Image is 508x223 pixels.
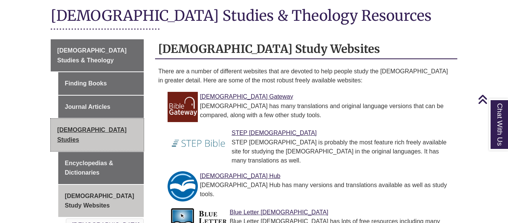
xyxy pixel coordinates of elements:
h2: [DEMOGRAPHIC_DATA] Study Websites [155,39,457,59]
a: [DEMOGRAPHIC_DATA] Studies [51,119,144,151]
a: Encyclopedias & Dictionaries [58,152,144,184]
div: [DEMOGRAPHIC_DATA] has many translations and original language versions that can be compared, alo... [173,102,451,120]
p: There are a number of different websites that are devoted to help people study the [DEMOGRAPHIC_D... [158,67,454,85]
img: Link to Bible Hub [168,171,198,201]
h1: [DEMOGRAPHIC_DATA] Studies & Theology Resources [51,6,457,26]
a: Link to Blue Letter Bible Blue Letter [DEMOGRAPHIC_DATA] [230,209,328,215]
a: [DEMOGRAPHIC_DATA] Study Websites [58,185,144,217]
img: Link to Bible Gateway [168,92,198,122]
a: Finding Books [58,72,144,95]
div: STEP [DEMOGRAPHIC_DATA] is probably the most feature rich freely available site for studying the ... [173,138,451,165]
a: Link to Bible Gateway [DEMOGRAPHIC_DATA] Gateway [200,93,293,100]
span: [DEMOGRAPHIC_DATA] Studies & Theology [57,47,126,63]
a: Back to Top [478,94,506,104]
a: Link to Bible Hub [DEMOGRAPHIC_DATA] Hub [200,173,280,179]
span: [DEMOGRAPHIC_DATA] Studies [57,127,126,143]
img: Link to STEP Bible [168,128,230,158]
div: [DEMOGRAPHIC_DATA] Hub has many versions and translations available as well as study tools. [173,181,451,199]
a: Journal Articles [58,96,144,118]
a: [DEMOGRAPHIC_DATA] Studies & Theology [51,39,144,71]
a: Link to STEP Bible STEP [DEMOGRAPHIC_DATA] [231,130,317,136]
